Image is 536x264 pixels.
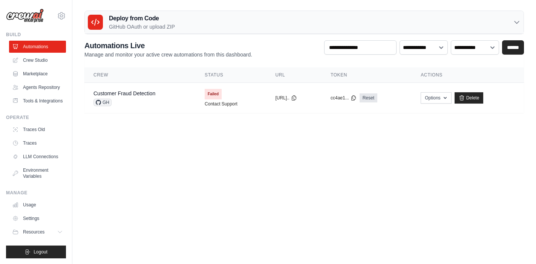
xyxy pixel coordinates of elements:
p: Manage and monitor your active crew automations from this dashboard. [84,51,252,58]
a: Automations [9,41,66,53]
a: Tools & Integrations [9,95,66,107]
a: Reset [360,93,377,102]
button: Options [421,92,451,104]
button: cc4ae1... [331,95,357,101]
span: Resources [23,229,44,235]
div: Manage [6,190,66,196]
a: LLM Connections [9,151,66,163]
th: Crew [84,67,196,83]
a: Usage [9,199,66,211]
th: URL [266,67,322,83]
a: Contact Support [205,101,237,107]
a: Marketplace [9,68,66,80]
h3: Deploy from Code [109,14,175,23]
a: Environment Variables [9,164,66,182]
th: Status [196,67,266,83]
img: Logo [6,9,44,23]
span: Failed [205,89,222,99]
button: Resources [9,226,66,238]
a: Traces Old [9,124,66,136]
div: Operate [6,114,66,121]
th: Token [322,67,412,83]
th: Actions [412,67,524,83]
a: Delete [455,92,484,104]
span: Logout [34,249,47,255]
h2: Automations Live [84,40,252,51]
p: GitHub OAuth or upload ZIP [109,23,175,31]
a: Settings [9,212,66,224]
a: Traces [9,137,66,149]
a: Customer Fraud Detection [93,90,155,96]
a: Agents Repository [9,81,66,93]
a: Crew Studio [9,54,66,66]
span: GH [93,99,112,106]
div: Build [6,32,66,38]
button: Logout [6,246,66,258]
